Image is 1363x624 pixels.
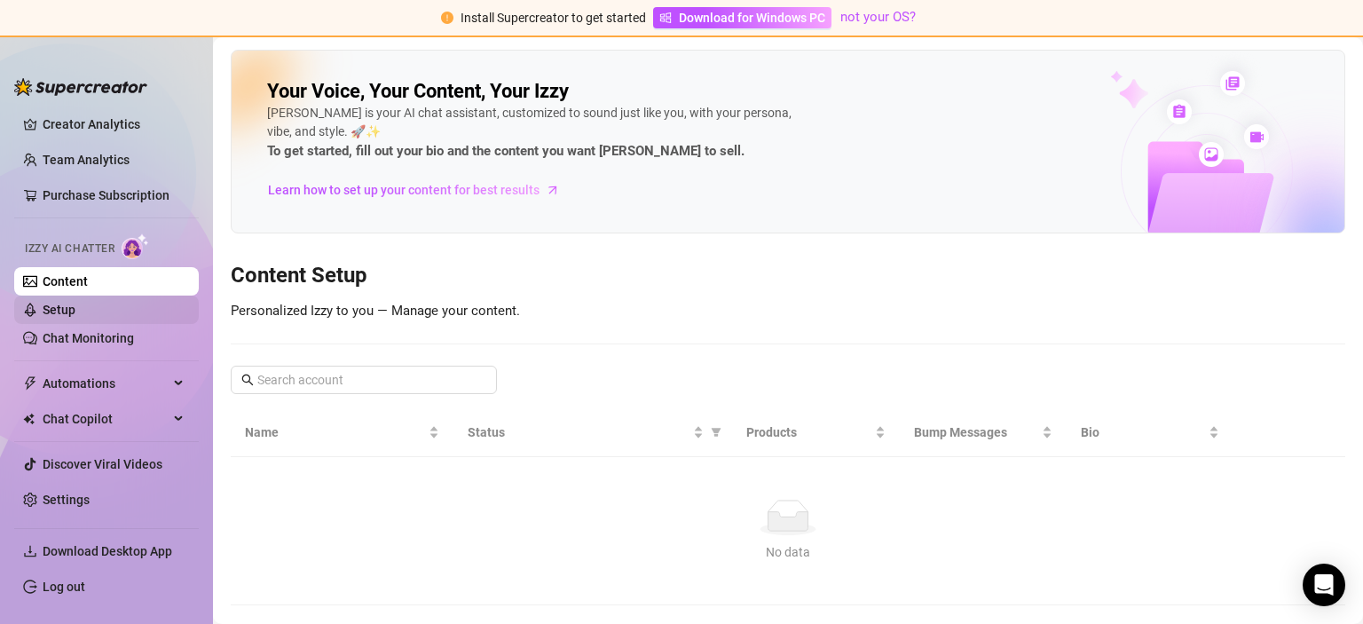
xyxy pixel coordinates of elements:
span: download [23,544,37,558]
a: Content [43,274,88,288]
img: AI Chatter [122,233,149,259]
div: [PERSON_NAME] is your AI chat assistant, customized to sound just like you, with your persona, vi... [267,104,800,162]
span: filter [711,427,721,438]
span: Bio [1081,423,1205,442]
span: Bump Messages [914,423,1038,442]
span: windows [659,12,672,24]
th: Bio [1067,408,1233,457]
span: Status [468,423,689,442]
a: Settings [43,493,90,507]
span: exclamation-circle [441,12,453,24]
span: Chat Copilot [43,405,169,433]
span: Products [746,423,871,442]
h2: Your Voice, Your Content, Your Izzy [267,79,569,104]
span: Izzy AI Chatter [25,241,114,257]
a: Log out [43,580,85,594]
span: thunderbolt [23,376,37,391]
span: search [241,374,254,386]
a: Purchase Subscription [43,181,185,209]
div: No data [252,542,1324,562]
h3: Content Setup [231,262,1345,290]
img: ai-chatter-content-library-cLFOSyPT.png [1069,51,1344,233]
span: Personalized Izzy to you — Manage your content. [231,303,520,319]
a: Discover Viral Videos [43,457,162,471]
input: Search account [257,370,472,390]
a: Team Analytics [43,153,130,167]
span: Download Desktop App [43,544,172,558]
a: Creator Analytics [43,110,185,138]
a: Learn how to set up your content for best results [267,176,573,204]
span: Automations [43,369,169,398]
a: not your OS? [840,9,916,25]
th: Products [732,408,899,457]
span: Learn how to set up your content for best results [268,180,540,200]
img: logo-BBDzfeDw.svg [14,78,147,96]
span: Download for Windows PC [679,8,825,28]
span: Name [245,423,425,442]
a: Setup [43,303,75,317]
span: arrow-right [544,181,562,199]
strong: To get started, fill out your bio and the content you want [PERSON_NAME] to sell. [267,143,745,159]
img: Chat Copilot [23,413,35,425]
div: Open Intercom Messenger [1303,564,1345,606]
span: Install Supercreator to get started [461,11,646,25]
a: Chat Monitoring [43,331,134,345]
span: filter [707,419,725,446]
a: Download for Windows PC [653,7,831,28]
th: Name [231,408,453,457]
th: Bump Messages [900,408,1067,457]
th: Status [453,408,732,457]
